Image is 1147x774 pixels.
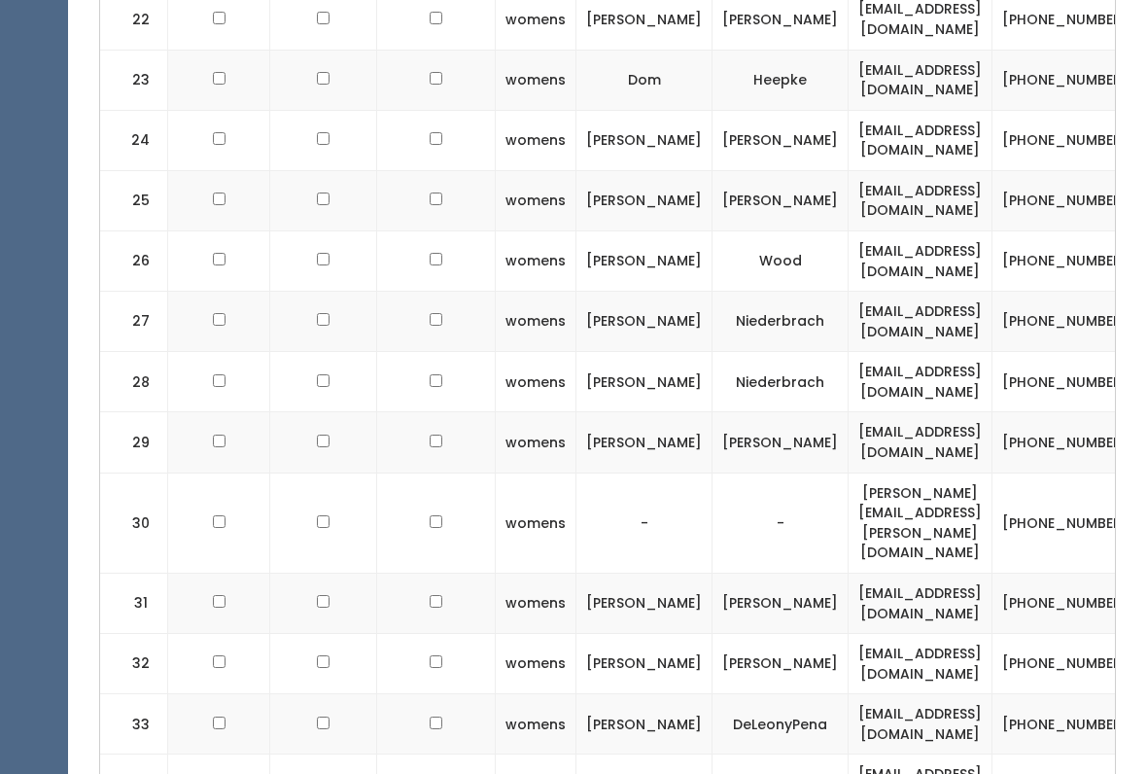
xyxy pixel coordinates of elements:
[576,635,713,695] td: [PERSON_NAME]
[100,353,168,413] td: 28
[496,232,576,293] td: womens
[992,171,1139,231] td: [PHONE_NUMBER]
[100,695,168,756] td: 33
[992,51,1139,111] td: [PHONE_NUMBER]
[992,474,1139,574] td: [PHONE_NUMBER]
[100,111,168,171] td: 24
[713,232,849,293] td: Wood
[576,171,713,231] td: [PERSON_NAME]
[100,171,168,231] td: 25
[496,574,576,634] td: womens
[100,293,168,353] td: 27
[496,293,576,353] td: womens
[713,353,849,413] td: Niederbrach
[100,51,168,111] td: 23
[713,293,849,353] td: Niederbrach
[849,413,992,474] td: [EMAIL_ADDRESS][DOMAIN_NAME]
[576,474,713,574] td: -
[496,353,576,413] td: womens
[713,474,849,574] td: -
[576,51,713,111] td: Dom
[992,413,1139,474] td: [PHONE_NUMBER]
[992,695,1139,756] td: [PHONE_NUMBER]
[849,635,992,695] td: [EMAIL_ADDRESS][DOMAIN_NAME]
[496,635,576,695] td: womens
[992,574,1139,634] td: [PHONE_NUMBER]
[496,171,576,231] td: womens
[992,353,1139,413] td: [PHONE_NUMBER]
[576,232,713,293] td: [PERSON_NAME]
[849,293,992,353] td: [EMAIL_ADDRESS][DOMAIN_NAME]
[576,353,713,413] td: [PERSON_NAME]
[992,293,1139,353] td: [PHONE_NUMBER]
[496,51,576,111] td: womens
[100,635,168,695] td: 32
[849,171,992,231] td: [EMAIL_ADDRESS][DOMAIN_NAME]
[100,474,168,574] td: 30
[100,232,168,293] td: 26
[100,413,168,474] td: 29
[576,293,713,353] td: [PERSON_NAME]
[713,574,849,634] td: [PERSON_NAME]
[849,695,992,756] td: [EMAIL_ADDRESS][DOMAIN_NAME]
[576,695,713,756] td: [PERSON_NAME]
[713,111,849,171] td: [PERSON_NAME]
[496,474,576,574] td: womens
[713,171,849,231] td: [PERSON_NAME]
[849,474,992,574] td: [PERSON_NAME][EMAIL_ADDRESS][PERSON_NAME][DOMAIN_NAME]
[992,232,1139,293] td: [PHONE_NUMBER]
[849,353,992,413] td: [EMAIL_ADDRESS][DOMAIN_NAME]
[496,111,576,171] td: womens
[992,111,1139,171] td: [PHONE_NUMBER]
[849,111,992,171] td: [EMAIL_ADDRESS][DOMAIN_NAME]
[713,695,849,756] td: DeLeonyPena
[849,51,992,111] td: [EMAIL_ADDRESS][DOMAIN_NAME]
[713,413,849,474] td: [PERSON_NAME]
[713,51,849,111] td: Heepke
[576,413,713,474] td: [PERSON_NAME]
[576,111,713,171] td: [PERSON_NAME]
[713,635,849,695] td: [PERSON_NAME]
[496,695,576,756] td: womens
[849,232,992,293] td: [EMAIL_ADDRESS][DOMAIN_NAME]
[100,574,168,634] td: 31
[992,635,1139,695] td: [PHONE_NUMBER]
[496,413,576,474] td: womens
[849,574,992,634] td: [EMAIL_ADDRESS][DOMAIN_NAME]
[576,574,713,634] td: [PERSON_NAME]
